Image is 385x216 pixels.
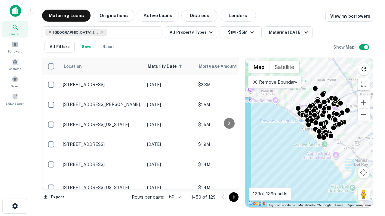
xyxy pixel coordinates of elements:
div: 0 0 [245,58,373,207]
a: Contacts [2,56,28,72]
span: Maturity Date [148,63,184,70]
button: [GEOGRAPHIC_DATA], [GEOGRAPHIC_DATA], [GEOGRAPHIC_DATA] [42,26,162,38]
p: [DATE] [147,161,192,168]
button: All Filters [45,41,75,53]
button: Map camera controls [358,166,370,178]
th: Mortgage Amount [195,58,261,75]
button: Reload search area [358,63,370,75]
iframe: Chat Widget [355,168,385,197]
p: $2.3M [198,81,258,88]
button: Zoom out [358,109,370,121]
button: Save your search to get updates of matches that match your search criteria. [77,41,96,53]
img: Google [247,199,267,207]
a: Open this area in Google Maps (opens a new window) [247,199,267,207]
p: $1.5M [198,101,258,108]
p: Remove Boundary [252,79,297,86]
a: SREO Search [2,91,28,107]
p: [STREET_ADDRESS] [63,162,141,167]
a: Saved [2,73,28,90]
button: Show street map [248,61,269,73]
th: Location [60,58,144,75]
p: [DATE] [147,121,192,128]
button: Maturing Loans [42,10,91,22]
div: Maturing [DATE] [269,29,310,36]
a: View my borrowers [325,11,373,22]
button: Active Loans [137,10,179,22]
span: [GEOGRAPHIC_DATA], [GEOGRAPHIC_DATA], [GEOGRAPHIC_DATA] [53,30,98,35]
button: Go to next page [229,192,239,202]
p: [STREET_ADDRESS] [63,82,141,87]
button: Lenders [220,10,256,22]
button: Zoom in [358,96,370,108]
button: Show satellite imagery [269,61,299,73]
span: Location [63,63,82,70]
button: Keyboard shortcuts [269,203,295,207]
p: [STREET_ADDRESS][US_STATE] [63,122,141,127]
p: $1.4M [198,161,258,168]
span: Mortgage Amount [199,63,245,70]
button: $1M - $5M [220,26,262,38]
button: Distress [181,10,217,22]
p: $1.9M [198,141,258,148]
p: 1–50 of 129 [191,193,216,201]
button: Reset [99,41,118,53]
p: Rows per page: [132,193,164,201]
button: Maturing [DATE] [264,26,313,38]
button: Toggle fullscreen view [358,78,370,90]
span: Search [10,31,20,36]
p: [DATE] [147,141,192,148]
p: [DATE] [147,101,192,108]
p: 129 of 129 results [253,190,288,197]
a: Borrowers [2,39,28,55]
a: Terms (opens in new tab) [335,203,343,207]
span: Map data ©2025 Google [298,203,331,207]
p: $1.4M [198,184,258,191]
div: 50 [167,193,182,201]
p: [DATE] [147,81,192,88]
p: $1.5M [198,121,258,128]
span: Contacts [9,66,21,71]
a: Search [2,21,28,37]
span: Borrowers [8,49,22,54]
p: [STREET_ADDRESS][PERSON_NAME] [63,102,141,107]
span: SREO Search [6,101,24,106]
button: All Property Types [165,26,217,38]
img: capitalize-icon.png [10,5,21,17]
button: Export [42,193,66,202]
h6: Show Map [333,44,356,50]
span: Saved [11,84,20,88]
a: Report a map error [347,203,371,207]
button: Originations [93,10,134,22]
th: Maturity Date [144,58,195,75]
p: [DATE] [147,184,192,191]
p: [STREET_ADDRESS][US_STATE] [63,185,141,190]
p: [STREET_ADDRESS] [63,142,141,147]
